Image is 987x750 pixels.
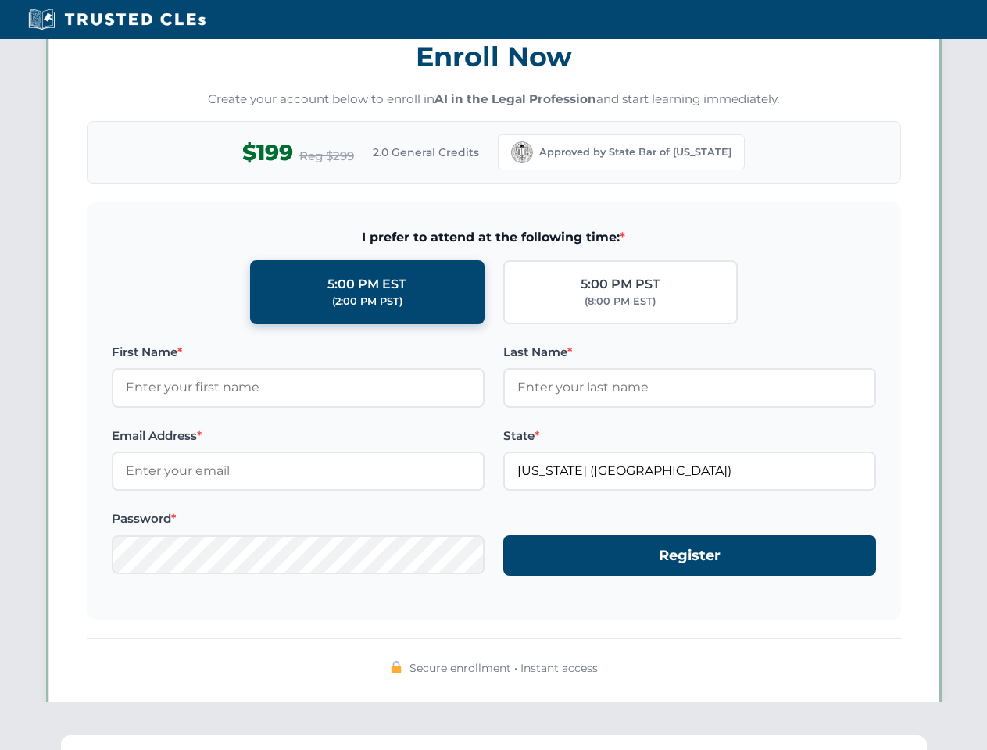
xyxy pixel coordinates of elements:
[434,91,596,106] strong: AI in the Legal Profession
[581,274,660,295] div: 5:00 PM PST
[539,145,731,160] span: Approved by State Bar of [US_STATE]
[112,368,485,407] input: Enter your first name
[503,368,876,407] input: Enter your last name
[503,535,876,577] button: Register
[242,135,293,170] span: $199
[332,294,402,309] div: (2:00 PM PST)
[511,141,533,163] img: California Bar
[503,343,876,362] label: Last Name
[373,144,479,161] span: 2.0 General Credits
[327,274,406,295] div: 5:00 PM EST
[23,8,210,31] img: Trusted CLEs
[112,452,485,491] input: Enter your email
[503,452,876,491] input: California (CA)
[503,427,876,445] label: State
[112,427,485,445] label: Email Address
[112,343,485,362] label: First Name
[112,227,876,248] span: I prefer to attend at the following time:
[87,32,901,81] h3: Enroll Now
[87,91,901,109] p: Create your account below to enroll in and start learning immediately.
[585,294,656,309] div: (8:00 PM EST)
[299,147,354,166] span: Reg $299
[112,509,485,528] label: Password
[390,661,402,673] img: 🔒
[409,659,598,677] span: Secure enrollment • Instant access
